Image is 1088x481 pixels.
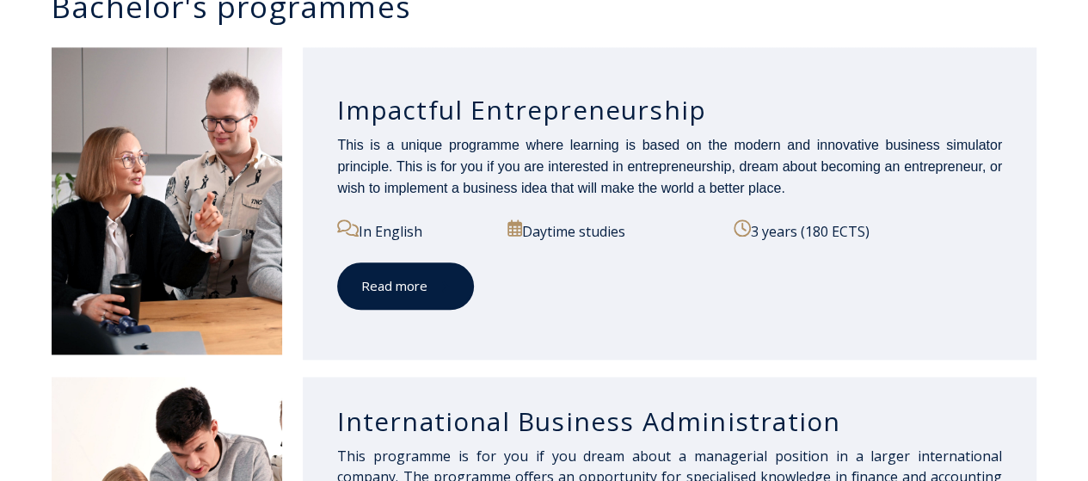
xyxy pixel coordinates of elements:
p: 3 years (180 ECTS) [734,219,1002,242]
h3: International Business Administration [337,405,1002,438]
img: Impactful Entrepreneurship [52,47,282,355]
a: Read more [337,262,474,310]
p: Daytime studies [507,219,720,242]
span: This is a unique programme where learning is based on the modern and innovative business simulato... [337,138,1002,195]
h3: Impactful Entrepreneurship [337,94,1002,126]
p: In English [337,219,493,242]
